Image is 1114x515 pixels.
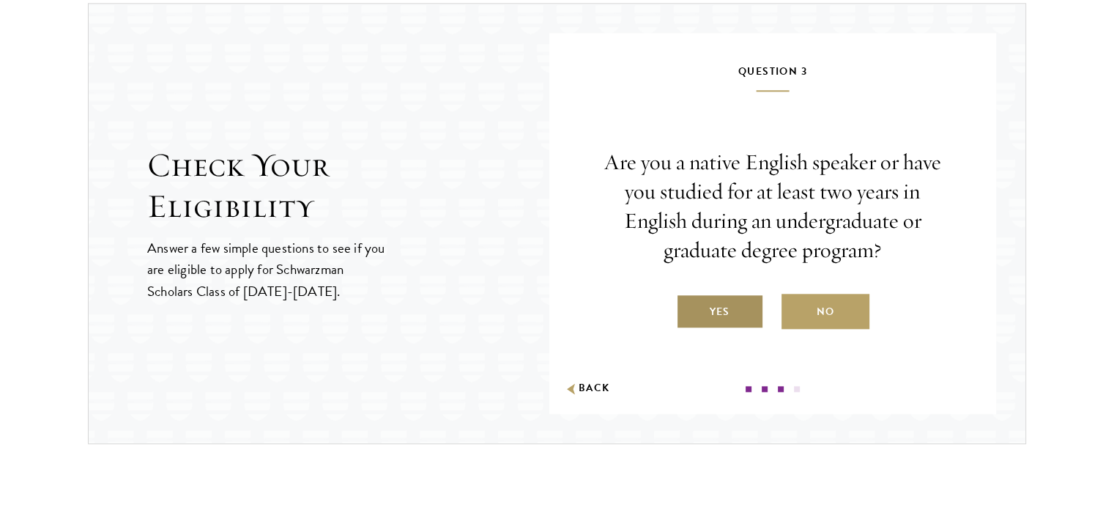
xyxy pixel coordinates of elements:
[564,381,610,396] button: Back
[593,148,952,265] p: Are you a native English speaker or have you studied for at least two years in English during an ...
[781,294,869,329] label: No
[147,145,549,227] h2: Check Your Eligibility
[676,294,764,329] label: Yes
[147,237,387,301] p: Answer a few simple questions to see if you are eligible to apply for Schwarzman Scholars Class o...
[593,62,952,92] h5: Question 3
